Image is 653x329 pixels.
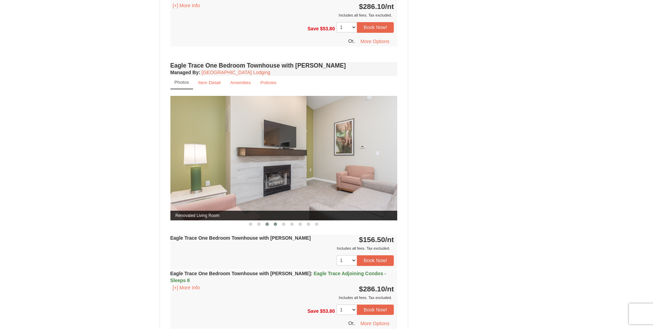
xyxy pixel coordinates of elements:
button: [+] More Info [170,2,202,9]
small: Photos [175,80,189,85]
button: More Options [356,36,394,47]
span: Eagle Trace Adjoining Condos - Sleeps 8 [170,271,386,283]
strong: : [170,70,200,75]
span: : [311,271,313,276]
strong: Eagle Trace One Bedroom Townhouse with [PERSON_NAME] [170,271,386,283]
span: $286.10 [359,2,385,10]
strong: Eagle Trace One Bedroom Townhouse with [PERSON_NAME] [170,235,311,241]
button: [+] More Info [170,284,202,291]
span: Save [307,308,319,313]
span: $53.80 [320,308,335,313]
button: Book Now! [357,305,394,315]
button: Book Now! [357,22,394,32]
span: Managed By [170,70,199,75]
button: Book Now! [357,255,394,266]
span: Renovated Living Room [170,211,398,220]
a: Policies [256,76,281,89]
a: Photos [170,76,193,89]
small: Policies [260,80,276,85]
div: Includes all fees. Tax excluded. [170,294,394,301]
small: Amenities [230,80,251,85]
span: Or, [348,320,355,326]
button: More Options [356,318,394,329]
div: Includes all fees. Tax excluded. [170,245,394,252]
span: Or, [348,38,355,43]
a: Amenities [226,76,255,89]
a: [GEOGRAPHIC_DATA] Lodging [202,70,270,75]
span: Save [307,26,319,31]
span: /nt [385,2,394,10]
strong: $156.50 [359,236,394,243]
div: Includes all fees. Tax excluded. [170,12,394,19]
span: /nt [385,236,394,243]
span: $53.80 [320,26,335,31]
h4: Eagle Trace One Bedroom Townhouse with [PERSON_NAME] [170,62,398,69]
span: /nt [385,285,394,293]
small: Item Detail [198,80,221,85]
span: $286.10 [359,285,385,293]
a: Item Detail [194,76,225,89]
img: Renovated Living Room [170,96,398,220]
